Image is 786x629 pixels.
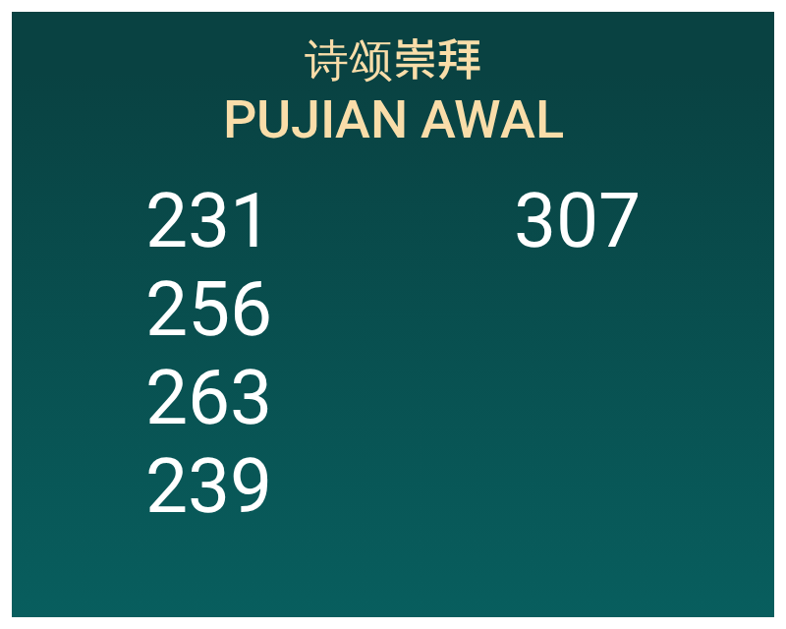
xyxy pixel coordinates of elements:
li: 239 [145,442,272,531]
li: 231 [145,177,272,265]
span: 诗颂崇拜 [305,25,481,90]
span: Pujian Awal [223,88,564,150]
li: 256 [145,265,272,354]
li: 263 [145,354,272,442]
li: 307 [514,177,641,265]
